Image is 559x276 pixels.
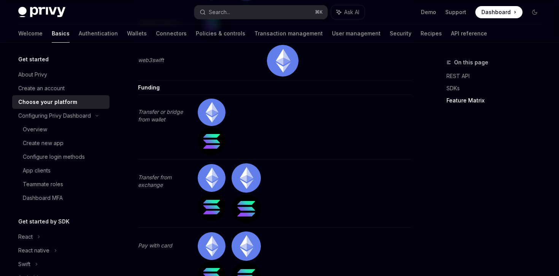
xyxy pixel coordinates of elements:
[138,108,183,123] em: Transfer or bridge from wallet
[454,58,488,67] span: On this page
[18,70,47,79] div: About Privy
[267,45,299,77] img: ethereum.png
[12,81,110,95] a: Create an account
[445,8,466,16] a: Support
[421,8,436,16] a: Demo
[451,24,487,43] a: API reference
[209,8,230,17] div: Search...
[331,5,365,19] button: Ask AI
[198,193,226,221] img: solana.png
[138,174,172,188] em: Transfer from exchange
[138,242,172,249] em: Pay with card
[232,163,261,193] img: ethereum.png
[18,260,30,269] div: Swift
[390,24,411,43] a: Security
[446,82,547,94] a: SDKs
[12,68,110,81] a: About Privy
[196,24,245,43] a: Policies & controls
[446,94,547,107] a: Feature Matrix
[23,193,63,203] div: Dashboard MFA
[481,8,511,16] span: Dashboard
[254,24,323,43] a: Transaction management
[475,6,522,18] a: Dashboard
[52,24,70,43] a: Basics
[18,84,65,93] div: Create an account
[315,9,323,15] span: ⌘ K
[332,24,381,43] a: User management
[127,24,147,43] a: Wallets
[18,24,43,43] a: Welcome
[18,97,77,107] div: Choose your platform
[198,164,226,192] img: ethereum.png
[194,5,327,19] button: Search...⌘K
[138,57,164,63] em: web3swift
[12,136,110,150] a: Create new app
[23,180,63,189] div: Teammate roles
[18,217,70,226] h5: Get started by SDK
[446,70,547,82] a: REST API
[198,232,226,260] img: ethereum.png
[18,7,65,18] img: dark logo
[232,231,261,261] img: ethereum.png
[232,194,261,223] img: solana.png
[12,164,110,177] a: App clients
[198,99,226,126] img: ethereum.png
[18,111,91,120] div: Configuring Privy Dashboard
[156,24,187,43] a: Connectors
[344,8,359,16] span: Ask AI
[23,139,64,148] div: Create new app
[79,24,118,43] a: Authentication
[18,246,49,255] div: React native
[198,128,226,155] img: solana.png
[18,232,33,241] div: React
[23,166,51,175] div: App clients
[18,55,49,64] h5: Get started
[12,95,110,109] a: Choose your platform
[138,84,160,91] strong: Funding
[12,123,110,136] a: Overview
[12,191,110,205] a: Dashboard MFA
[12,150,110,164] a: Configure login methods
[23,125,47,134] div: Overview
[421,24,442,43] a: Recipes
[23,152,85,161] div: Configure login methods
[12,177,110,191] a: Teammate roles
[529,6,541,18] button: Toggle dark mode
